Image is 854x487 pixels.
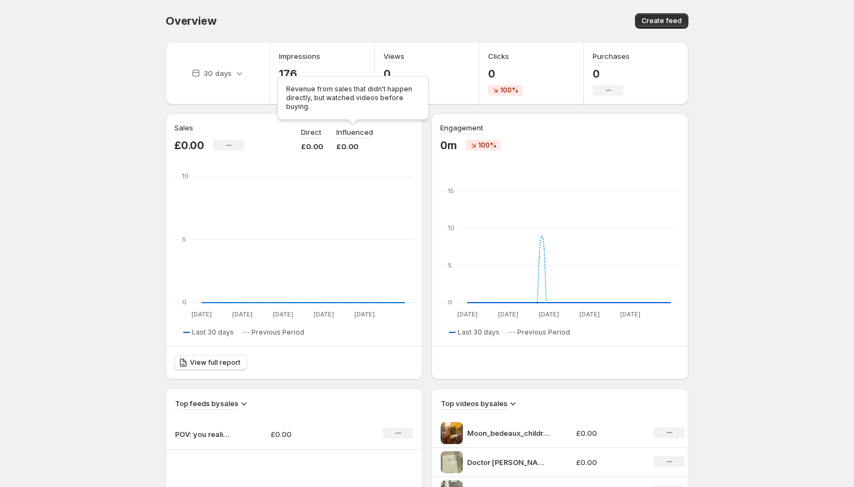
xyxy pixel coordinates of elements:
[448,261,452,269] text: 5
[448,298,452,306] text: 0
[175,398,238,409] h3: Top feeds by sales
[279,51,320,62] h3: Impressions
[273,310,293,318] text: [DATE]
[498,310,518,318] text: [DATE]
[174,139,204,152] p: £0.00
[174,355,247,370] a: View full report
[279,67,320,80] p: 176
[488,51,509,62] h3: Clicks
[539,310,559,318] text: [DATE]
[440,139,457,152] p: 0m
[458,328,500,337] span: Last 30 days
[620,310,640,318] text: [DATE]
[175,429,230,440] p: POV: you realise that mental well-being directly impacts skin
[336,127,373,138] p: Influenced
[384,51,404,62] h3: Views
[271,429,349,440] p: £0.00
[576,428,641,439] p: £0.00
[314,310,334,318] text: [DATE]
[191,310,212,318] text: [DATE]
[457,310,478,318] text: [DATE]
[192,328,234,337] span: Last 30 days
[441,451,463,473] img: Doctor Claudia Aguirre and Children of Earth Skincare
[190,358,240,367] span: View full report
[251,328,304,337] span: Previous Period
[448,224,455,232] text: 10
[182,298,187,306] text: 0
[441,422,463,444] img: Moon_bedeaux_children of Earth skincare
[174,122,193,133] h3: Sales
[182,172,189,180] text: 10
[579,310,600,318] text: [DATE]
[166,14,216,28] span: Overview
[593,67,629,80] p: 0
[593,51,629,62] h3: Purchases
[441,398,507,409] h3: Top videos by sales
[204,68,232,79] p: 30 days
[467,428,550,439] p: Moon_bedeaux_children of Earth skincare
[182,236,186,243] text: 5
[301,127,321,138] p: Direct
[336,141,373,152] p: £0.00
[467,457,550,468] p: Doctor [PERSON_NAME] and Children of Earth Skincare
[488,67,523,80] p: 0
[635,13,688,29] button: Create feed
[301,141,323,152] p: £0.00
[448,187,454,195] text: 15
[517,328,570,337] span: Previous Period
[354,310,375,318] text: [DATE]
[478,141,496,150] span: 100%
[384,67,418,80] p: 0
[576,457,641,468] p: £0.00
[232,310,253,318] text: [DATE]
[440,122,483,133] h3: Engagement
[500,86,518,95] span: 100%
[642,17,682,25] span: Create feed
